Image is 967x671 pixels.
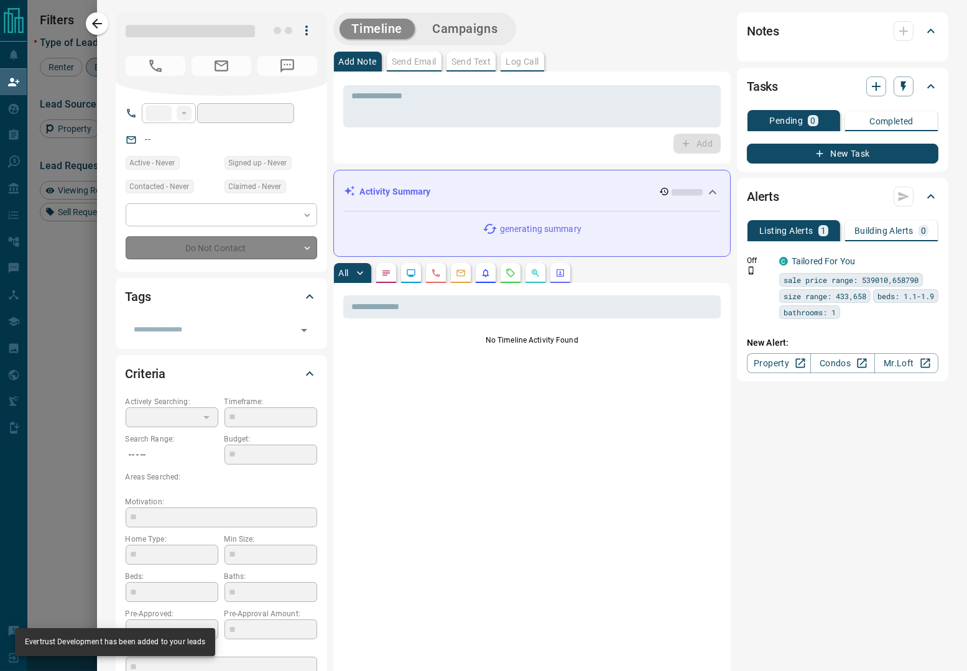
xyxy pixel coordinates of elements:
p: No Timeline Activity Found [343,335,721,346]
p: Pre-Approval Amount: [224,608,317,619]
span: Signed up - Never [229,157,287,169]
span: sale price range: 539010,658790 [784,274,918,286]
p: Min Size: [224,534,317,545]
a: Mr.Loft [874,353,938,373]
p: Areas Searched: [126,471,317,483]
p: 0 [921,226,926,235]
span: bathrooms: 1 [784,306,836,318]
button: New Task [747,144,938,164]
button: Campaigns [420,19,510,39]
a: Condos [810,353,874,373]
div: Alerts [747,182,938,211]
svg: Push Notification Only [747,266,756,275]
div: Activity Summary [344,180,721,203]
h2: Criteria [126,364,166,384]
a: Tailored For You [792,256,855,266]
span: size range: 433,658 [784,290,866,302]
p: Add Note [339,57,377,66]
svg: Opportunities [530,268,540,278]
p: generating summary [500,223,581,236]
div: Tasks [747,72,938,101]
div: Notes [747,16,938,46]
span: No Number [126,56,185,76]
svg: Requests [506,268,516,278]
p: 0 [810,116,815,125]
p: -- - -- [126,445,218,465]
h2: Tasks [747,76,778,96]
span: Claimed - Never [229,180,282,193]
p: Building Alerts [854,226,914,235]
div: condos.ca [779,257,788,266]
svg: Notes [381,268,391,278]
p: New Alert: [747,336,938,349]
button: Timeline [340,19,415,39]
h2: Notes [747,21,779,41]
a: -- [146,134,150,144]
p: Listing Alerts [759,226,813,235]
p: All [339,269,349,277]
h2: Alerts [747,187,779,206]
div: Tags [126,282,317,312]
p: Timeframe: [224,396,317,407]
p: Baths: [224,571,317,582]
p: Beds: [126,571,218,582]
svg: Agent Actions [555,268,565,278]
p: Search Range: [126,433,218,445]
svg: Emails [456,268,466,278]
div: Criteria [126,359,317,389]
span: Contacted - Never [130,180,190,193]
p: Actively Searching: [126,396,218,407]
span: No Email [192,56,251,76]
p: Motivation: [126,496,317,507]
p: Pre-Approved: [126,608,218,619]
p: Activity Summary [360,185,431,198]
p: Pending [769,116,803,125]
span: beds: 1.1-1.9 [877,290,934,302]
p: 1 [821,226,826,235]
p: Completed [869,117,914,126]
span: Active - Never [130,157,175,169]
span: No Number [257,56,317,76]
svg: Lead Browsing Activity [406,268,416,278]
a: Property [747,353,811,373]
svg: Calls [431,268,441,278]
h2: Tags [126,287,151,307]
div: Evertrust Development has been added to your leads [25,632,205,652]
p: Budget: [224,433,317,445]
div: Do Not Contact [126,236,317,259]
p: Credit Score: [126,646,317,657]
button: Open [295,322,313,339]
svg: Listing Alerts [481,268,491,278]
p: Off [747,255,772,266]
p: Home Type: [126,534,218,545]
